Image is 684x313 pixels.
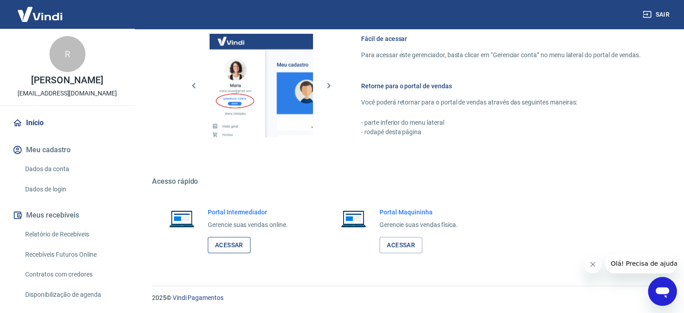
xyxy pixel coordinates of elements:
[584,255,602,273] iframe: Fechar mensagem
[361,34,641,43] h6: Fácil de acessar
[22,160,124,178] a: Dados da conta
[361,127,641,137] p: - rodapé desta página
[648,277,677,306] iframe: Botão para abrir a janela de mensagens
[31,76,103,85] p: [PERSON_NAME]
[22,180,124,199] a: Dados de login
[208,237,250,254] a: Acessar
[641,6,673,23] button: Sair
[11,0,69,28] img: Vindi
[11,113,124,133] a: Início
[22,265,124,284] a: Contratos com credores
[173,294,224,301] a: Vindi Pagamentos
[49,36,85,72] div: R
[208,220,288,230] p: Gerencie suas vendas online.
[152,293,662,303] p: 2025 ©
[361,118,641,127] p: - parte inferior do menu lateral
[361,82,641,91] h6: Retorne para o portal de vendas
[605,254,677,273] iframe: Mensagem da empresa
[152,177,662,186] h5: Acesso rápido
[361,50,641,60] p: Para acessar este gerenciador, basta clicar em “Gerenciar conta” no menu lateral do portal de ven...
[380,237,422,254] a: Acessar
[335,208,372,229] img: Imagem de um notebook aberto
[380,208,458,217] h6: Portal Maquininha
[208,208,288,217] h6: Portal Intermediador
[18,89,117,98] p: [EMAIL_ADDRESS][DOMAIN_NAME]
[163,208,201,229] img: Imagem de um notebook aberto
[5,6,76,14] span: Olá! Precisa de ajuda?
[380,220,458,230] p: Gerencie suas vendas física.
[22,245,124,264] a: Recebíveis Futuros Online
[210,34,313,137] img: Imagem da dashboard mostrando o botão de gerenciar conta na sidebar no lado esquerdo
[11,205,124,225] button: Meus recebíveis
[361,98,641,107] p: Você poderá retornar para o portal de vendas através das seguintes maneiras:
[22,225,124,244] a: Relatório de Recebíveis
[22,286,124,304] a: Disponibilização de agenda
[11,140,124,160] button: Meu cadastro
